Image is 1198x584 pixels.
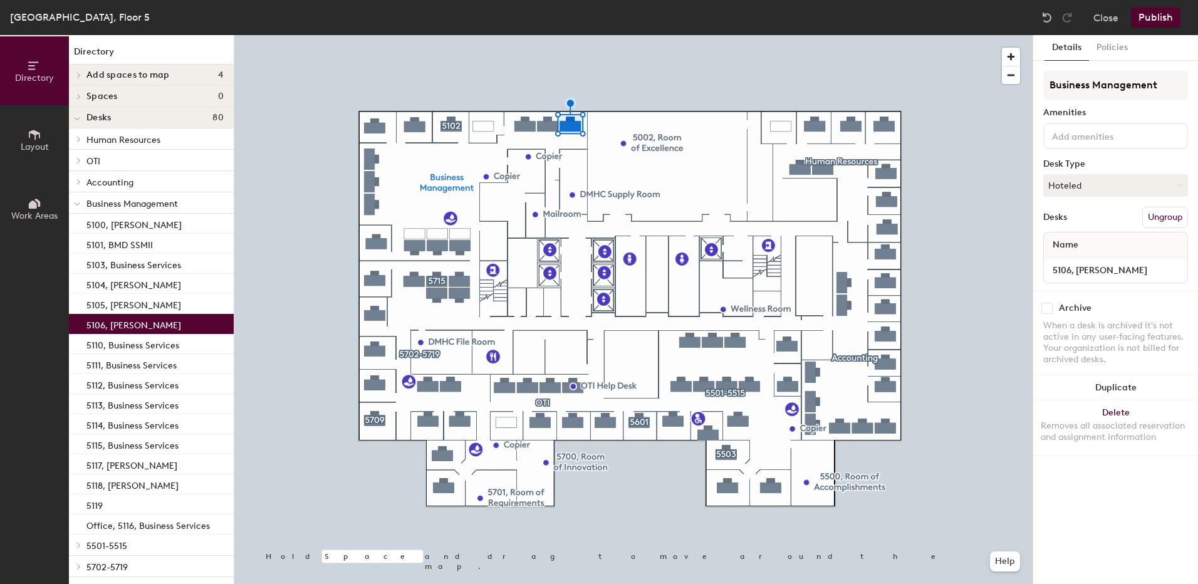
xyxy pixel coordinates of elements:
div: Removes all associated reservation and assignment information [1041,420,1190,443]
p: 5112, Business Services [86,377,179,391]
input: Unnamed desk [1046,261,1185,279]
div: Desks [1043,212,1067,222]
p: 5105, [PERSON_NAME] [86,296,181,311]
p: 5106, [PERSON_NAME] [86,316,181,331]
span: Add spaces to map [86,70,170,80]
p: 5114, Business Services [86,417,179,431]
span: Spaces [86,91,118,102]
p: 5118, [PERSON_NAME] [86,477,179,491]
button: Publish [1131,8,1180,28]
button: Ungroup [1142,207,1188,228]
p: 5117, [PERSON_NAME] [86,457,177,471]
span: Accounting [86,177,133,188]
span: Directory [15,73,54,83]
span: 0 [218,91,224,102]
h1: Directory [69,45,234,65]
div: Archive [1059,303,1091,313]
span: 5702-5719 [86,562,128,573]
p: 5115, Business Services [86,437,179,451]
p: 5119 [86,497,103,511]
button: DeleteRemoves all associated reservation and assignment information [1033,400,1198,456]
button: Duplicate [1033,375,1198,400]
span: 80 [212,113,224,123]
span: OTI [86,156,100,167]
button: Hoteled [1043,174,1188,197]
div: When a desk is archived it's not active in any user-facing features. Your organization is not bil... [1043,320,1188,365]
button: Help [990,551,1020,571]
span: Layout [21,142,49,152]
p: 5103, Business Services [86,256,181,271]
p: 5111, Business Services [86,357,177,371]
span: Work Areas [11,211,58,221]
button: Close [1093,8,1118,28]
p: Office, 5116, Business Services [86,517,210,531]
img: Redo [1061,11,1073,24]
div: Desk Type [1043,159,1188,169]
p: 5104, [PERSON_NAME] [86,276,181,291]
input: Add amenities [1050,128,1162,143]
div: Amenities [1043,108,1188,118]
p: 5101, BMD SSMII [86,236,153,251]
span: Human Resources [86,135,160,145]
button: Policies [1089,35,1135,61]
p: 5110, Business Services [86,336,179,351]
button: Details [1044,35,1089,61]
span: Business Management [86,199,178,209]
span: 5501-5515 [86,541,127,551]
p: 5113, Business Services [86,397,179,411]
span: Desks [86,113,111,123]
span: 4 [218,70,224,80]
div: [GEOGRAPHIC_DATA], Floor 5 [10,9,150,25]
span: Name [1046,234,1085,256]
p: 5100, [PERSON_NAME] [86,216,182,231]
img: Undo [1041,11,1053,24]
